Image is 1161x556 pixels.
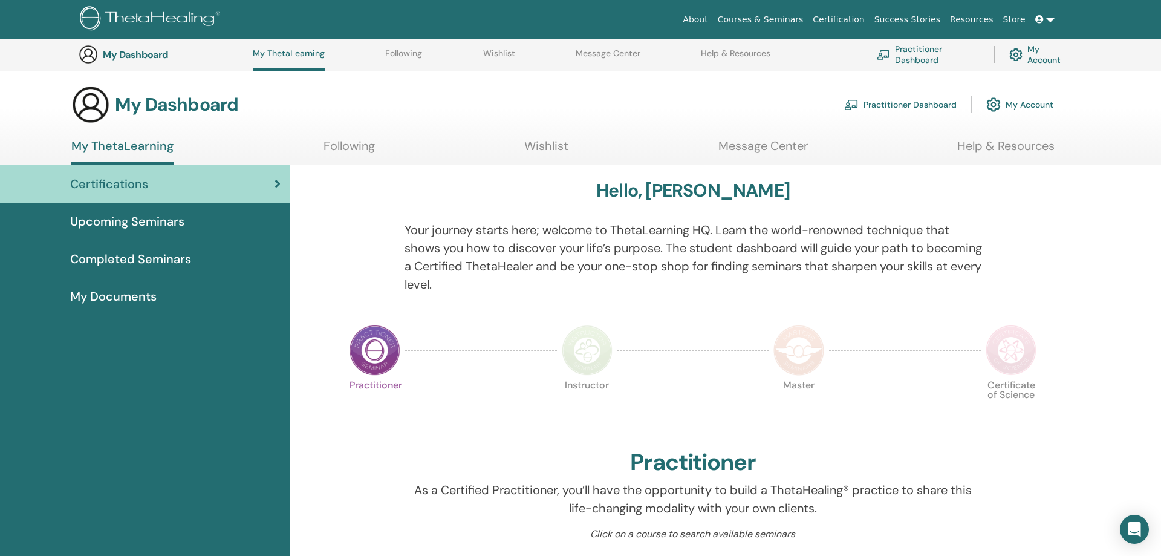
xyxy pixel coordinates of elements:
p: Master [773,381,824,431]
a: My ThetaLearning [253,48,325,71]
h2: Practitioner [630,449,756,477]
img: Certificate of Science [986,325,1036,376]
img: Master [773,325,824,376]
a: Resources [945,8,998,31]
img: generic-user-icon.jpg [79,45,98,64]
p: Certificate of Science [986,381,1036,431]
img: generic-user-icon.jpg [71,85,110,124]
a: Following [385,48,422,68]
span: Upcoming Seminars [70,212,184,231]
a: Wishlist [483,48,515,68]
a: Practitioner Dashboard [877,41,979,68]
a: Help & Resources [957,139,1055,162]
img: Practitioner [350,325,400,376]
p: Your journey starts here; welcome to ThetaLearning HQ. Learn the world-renowned technique that sh... [405,221,982,293]
a: My ThetaLearning [71,139,174,165]
img: logo.png [80,6,224,33]
a: Following [324,139,375,162]
p: Click on a course to search available seminars [405,527,982,541]
div: Open Intercom Messenger [1120,515,1149,544]
h3: Hello, [PERSON_NAME] [596,180,790,201]
img: chalkboard-teacher.svg [877,50,890,59]
a: About [678,8,712,31]
a: Certification [808,8,869,31]
a: Help & Resources [701,48,770,68]
a: My Account [986,91,1053,118]
a: Store [998,8,1030,31]
a: Message Center [718,139,808,162]
img: cog.svg [1009,45,1023,64]
a: Wishlist [524,139,568,162]
p: Practitioner [350,381,400,431]
a: Success Stories [870,8,945,31]
h3: My Dashboard [115,94,238,116]
a: Practitioner Dashboard [844,91,957,118]
img: Instructor [562,325,613,376]
span: My Documents [70,287,157,306]
a: My Account [1009,41,1070,68]
p: As a Certified Practitioner, you’ll have the opportunity to build a ThetaHealing® practice to sha... [405,481,982,517]
a: Message Center [576,48,640,68]
a: Courses & Seminars [713,8,808,31]
span: Completed Seminars [70,250,191,268]
span: Certifications [70,175,148,193]
img: chalkboard-teacher.svg [844,99,859,110]
img: cog.svg [986,94,1001,115]
p: Instructor [562,381,613,431]
h3: My Dashboard [103,49,224,61]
